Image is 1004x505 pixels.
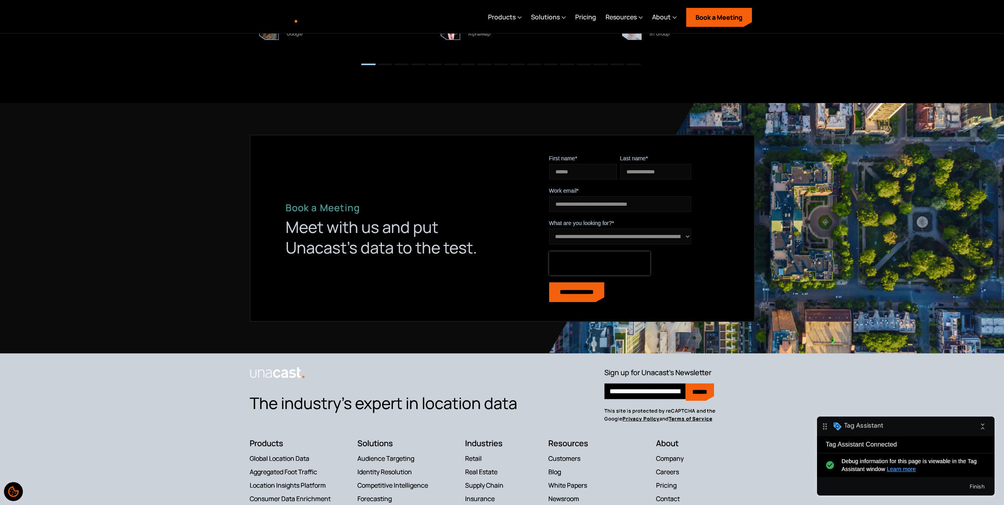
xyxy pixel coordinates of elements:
[606,1,643,34] div: Resources
[27,5,66,13] span: Tag Assistant
[6,41,19,56] i: check_circle
[604,407,754,423] p: This site is protected by reCAPTCHA and the Google and
[548,495,579,503] a: Newsroom
[361,64,376,65] button: 1 of 6
[378,64,392,65] button: 2 of 6
[548,454,580,462] a: Customers
[656,495,680,503] a: Contact
[411,64,425,65] button: 4 of 6
[250,454,309,462] a: Global Location Data
[250,495,331,503] a: Consumer Data Enrichment
[488,12,516,22] div: Products
[548,468,561,476] a: Blog
[548,481,587,489] a: White Papers
[652,1,677,34] div: About
[394,64,409,65] button: 3 of 6
[70,49,99,56] a: Learn more
[250,393,539,413] h2: The industry’s expert in location data
[606,12,637,22] div: Resources
[250,366,539,379] a: link to the homepage
[577,64,591,65] button: 14 of 6
[548,439,647,448] h4: Resources
[461,64,475,65] button: 7 of 6
[158,2,174,18] i: Collapse debug badge
[549,252,650,275] iframe: reCAPTCHA
[465,454,482,462] a: Retail
[650,30,669,38] div: BT Group
[549,220,612,226] span: What are you looking for?
[286,217,491,258] div: Meet with us and put Unacast’s data to the test.
[357,468,412,476] a: Identity Resolution
[465,468,497,476] a: Real Estate
[494,64,508,65] button: 9 of 6
[357,481,428,489] a: Competitive Intelligence
[531,12,560,22] div: Solutions
[656,454,684,462] a: Company
[465,495,495,503] a: Insurance
[656,439,754,448] h4: About
[575,1,596,34] a: Pricing
[669,415,712,422] a: Terms of Service
[761,13,770,22] img: Search icon
[357,438,393,449] a: Solutions
[510,64,525,65] button: 10 of 6
[656,481,677,489] a: Pricing
[652,12,671,22] div: About
[604,366,711,379] h3: Sign up for Unacast's Newsletter
[234,10,298,24] img: Unacast text logo
[250,367,305,379] img: Unacast logo
[250,438,283,449] a: Products
[468,30,490,38] div: AlphaMap
[287,30,303,38] div: Google
[465,439,539,448] h4: Industries
[549,188,577,194] span: Work email
[593,64,608,65] button: 15 of 6
[488,1,522,34] div: Products
[544,64,558,65] button: 12 of 6
[686,8,752,27] a: Book a Meeting
[623,415,660,422] a: Privacy Policy
[357,454,414,462] a: Audience Targeting
[656,468,679,476] a: Careers
[444,64,458,65] button: 6 of 6
[286,202,491,214] h2: Book a Meeting
[626,64,641,65] button: 17 of 6
[527,64,541,65] button: 11 of 6
[250,481,326,489] a: Location Insights Platform
[531,1,566,34] div: Solutions
[234,10,298,24] a: home
[4,482,23,501] div: Cookie Preferences
[24,41,165,56] span: Debug information for this page is viewable in the Tag Assistant window
[146,63,174,77] button: Finish
[250,468,317,476] a: Aggregated Foot Traffic
[357,495,392,503] a: Forecasting
[620,155,646,161] span: Last name
[465,481,503,489] a: Supply Chain
[522,103,1004,353] img: bird's eye view of the city
[610,64,624,65] button: 16 of 6
[477,64,492,65] button: 8 of 6
[549,155,575,161] span: First name
[428,64,442,65] button: 5 of 6
[560,64,574,65] button: 13 of 6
